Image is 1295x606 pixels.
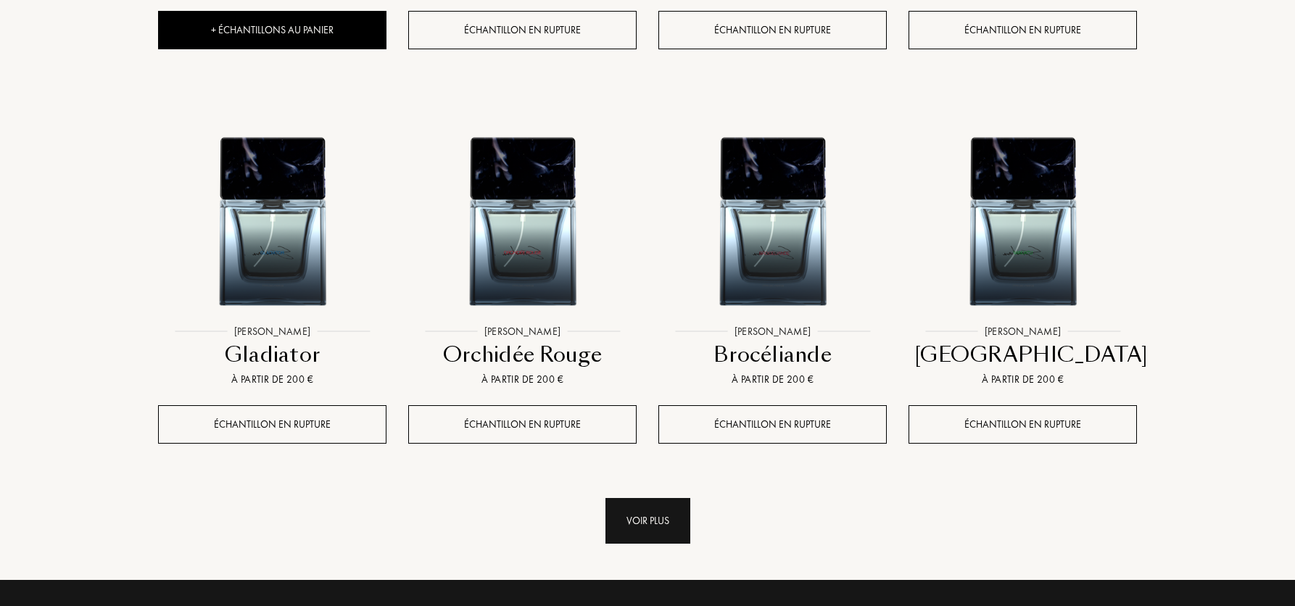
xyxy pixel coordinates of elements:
a: Brocéliande Sora Dora[PERSON_NAME]BrocéliandeÀ partir de 200 € [658,75,887,405]
div: À partir de 200 € [914,372,1131,387]
img: Gladiator Sora Dora [160,91,385,316]
div: Échantillon en rupture [408,11,637,49]
a: Gladiator Sora Dora[PERSON_NAME]GladiatorÀ partir de 200 € [158,75,386,405]
a: Vanuatu Sora Dora[PERSON_NAME][GEOGRAPHIC_DATA]À partir de 200 € [909,75,1137,405]
div: À partir de 200 € [164,372,381,387]
div: Échantillon en rupture [408,405,637,444]
div: À partir de 200 € [414,372,631,387]
img: Vanuatu Sora Dora [910,91,1135,316]
a: Orchidée Rouge Sora Dora[PERSON_NAME]Orchidée RougeÀ partir de 200 € [408,75,637,405]
div: Voir plus [605,498,690,544]
div: Échantillon en rupture [909,11,1137,49]
div: À partir de 200 € [664,372,881,387]
img: Brocéliande Sora Dora [660,91,885,316]
div: Échantillon en rupture [909,405,1137,444]
img: Orchidée Rouge Sora Dora [410,91,635,316]
div: Échantillon en rupture [658,405,887,444]
div: + Échantillons au panier [158,11,386,49]
div: Échantillon en rupture [158,405,386,444]
div: Échantillon en rupture [658,11,887,49]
